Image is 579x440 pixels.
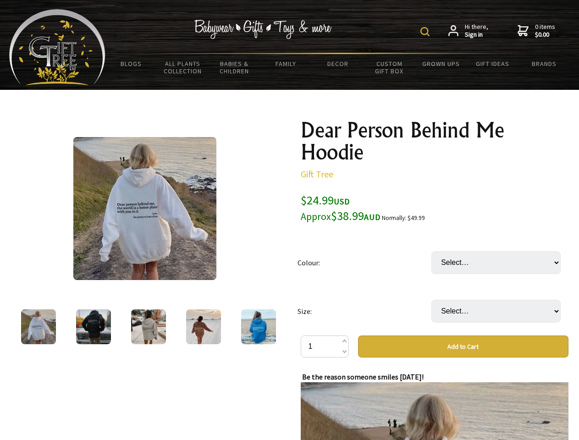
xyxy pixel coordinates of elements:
span: Hi there, [465,23,488,39]
img: Dear Person Behind Me Hoodie [131,309,166,344]
a: Gift Tree [301,168,333,180]
strong: $0.00 [535,31,555,39]
h1: Dear Person Behind Me Hoodie [301,119,568,163]
small: Approx [301,210,331,223]
a: Decor [312,54,364,73]
a: BLOGS [105,54,157,73]
img: Babyware - Gifts - Toys and more... [9,9,105,85]
img: Babywear - Gifts - Toys & more [194,20,332,39]
img: Dear Person Behind Me Hoodie [21,309,56,344]
a: Gift Ideas [467,54,518,73]
span: USD [334,196,350,207]
td: Colour: [298,238,431,287]
a: Babies & Children [209,54,260,81]
a: Custom Gift Box [364,54,415,81]
img: product search [420,27,430,36]
a: Grown Ups [415,54,467,73]
a: All Plants Collection [157,54,209,81]
button: Add to Cart [358,335,568,357]
span: AUD [364,212,380,222]
a: Brands [518,54,570,73]
a: 0 items$0.00 [518,23,555,39]
img: Dear Person Behind Me Hoodie [76,309,111,344]
img: Dear Person Behind Me Hoodie [73,137,216,280]
a: Family [260,54,312,73]
td: Size: [298,287,431,335]
span: 0 items [535,22,555,39]
strong: Sign in [465,31,488,39]
span: $24.99 $38.99 [301,192,380,223]
img: Dear Person Behind Me Hoodie [186,309,221,344]
a: Hi there,Sign in [448,23,488,39]
img: Dear Person Behind Me Hoodie [241,309,276,344]
small: Normally: $49.99 [382,214,425,222]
